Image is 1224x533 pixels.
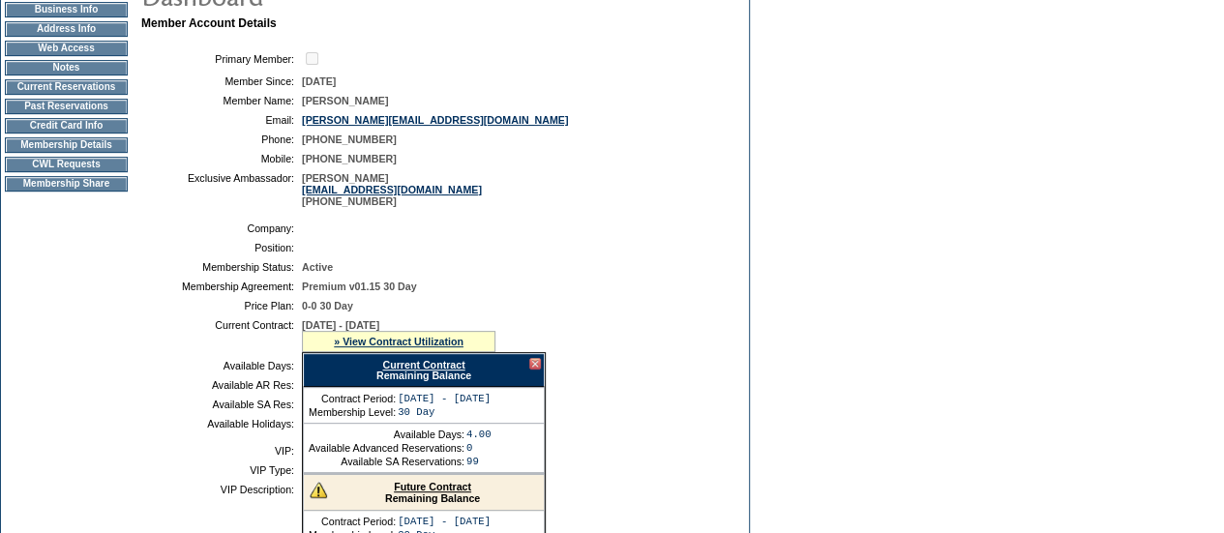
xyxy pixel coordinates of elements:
[309,429,464,440] td: Available Days:
[149,418,294,429] td: Available Holidays:
[382,359,464,370] a: Current Contract
[5,79,128,95] td: Current Reservations
[5,176,128,192] td: Membership Share
[5,60,128,75] td: Notes
[302,153,397,164] span: [PHONE_NUMBER]
[302,172,482,207] span: [PERSON_NAME] [PHONE_NUMBER]
[149,172,294,207] td: Exclusive Ambassador:
[303,353,545,387] div: Remaining Balance
[309,456,464,467] td: Available SA Reservations:
[149,95,294,106] td: Member Name:
[309,406,396,418] td: Membership Level:
[5,118,128,133] td: Credit Card Info
[5,21,128,37] td: Address Info
[149,360,294,371] td: Available Days:
[149,484,294,495] td: VIP Description:
[141,16,277,30] b: Member Account Details
[5,99,128,114] td: Past Reservations
[302,300,353,311] span: 0-0 30 Day
[149,75,294,87] td: Member Since:
[149,464,294,476] td: VIP Type:
[5,2,128,17] td: Business Info
[149,445,294,457] td: VIP:
[466,429,492,440] td: 4.00
[149,242,294,253] td: Position:
[149,281,294,292] td: Membership Agreement:
[466,456,492,467] td: 99
[466,442,492,454] td: 0
[398,393,491,404] td: [DATE] - [DATE]
[302,133,397,145] span: [PHONE_NUMBER]
[394,481,471,492] a: Future Contract
[5,157,128,172] td: CWL Requests
[5,41,128,56] td: Web Access
[309,442,464,454] td: Available Advanced Reservations:
[149,153,294,164] td: Mobile:
[302,95,388,106] span: [PERSON_NAME]
[149,399,294,410] td: Available SA Res:
[149,261,294,273] td: Membership Status:
[302,261,333,273] span: Active
[398,406,491,418] td: 30 Day
[310,481,327,498] img: There are insufficient days and/or tokens to cover this reservation
[302,281,416,292] span: Premium v01.15 30 Day
[302,319,379,331] span: [DATE] - [DATE]
[149,222,294,234] td: Company:
[334,336,463,347] a: » View Contract Utilization
[302,184,482,195] a: [EMAIL_ADDRESS][DOMAIN_NAME]
[149,49,294,68] td: Primary Member:
[309,516,396,527] td: Contract Period:
[149,300,294,311] td: Price Plan:
[149,379,294,391] td: Available AR Res:
[398,516,491,527] td: [DATE] - [DATE]
[304,475,544,511] div: Remaining Balance
[149,319,294,352] td: Current Contract:
[149,114,294,126] td: Email:
[5,137,128,153] td: Membership Details
[309,393,396,404] td: Contract Period:
[149,133,294,145] td: Phone:
[302,75,336,87] span: [DATE]
[302,114,568,126] a: [PERSON_NAME][EMAIL_ADDRESS][DOMAIN_NAME]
